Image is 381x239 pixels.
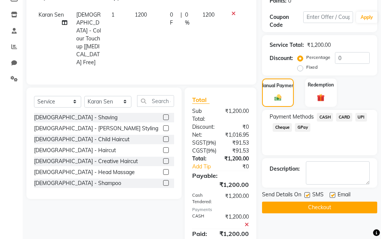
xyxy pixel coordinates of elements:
div: [DEMOGRAPHIC_DATA] - Child Haircut [34,136,130,143]
div: ₹1,200.00 [219,107,255,123]
div: ₹1,200.00 [307,41,331,49]
div: Discount: [187,123,221,131]
span: SGST [192,139,206,146]
div: ₹1,200.00 [187,180,255,189]
div: ₹0 [221,123,255,131]
div: Cash Tendered: [187,192,219,205]
div: ₹1,200.00 [219,192,255,205]
div: ₹1,200.00 [214,229,255,238]
div: Payments [192,207,249,213]
div: ₹1,200.00 [219,213,255,229]
div: ₹91.53 [222,147,255,155]
span: CGST [192,147,206,154]
span: 1200 [135,11,147,18]
div: [DEMOGRAPHIC_DATA] - Shampoo [34,179,121,187]
div: Service Total: [270,41,304,49]
span: 9% [208,148,215,154]
span: Cheque [273,123,292,132]
span: UPI [355,113,367,122]
span: Send Details On [262,191,301,200]
div: Payable: [187,171,255,180]
div: [DEMOGRAPHIC_DATA] - Shaving [34,114,117,122]
span: Email [338,191,350,200]
span: | [180,11,182,27]
div: ( ) [187,147,222,155]
div: Description: [270,165,300,173]
span: SMS [312,191,324,200]
div: ₹91.53 [222,139,255,147]
div: [DEMOGRAPHIC_DATA] - Head Massage [34,168,135,176]
div: Net: [187,131,219,139]
img: _cash.svg [272,94,284,102]
label: Redemption [308,82,334,88]
label: Manual Payment [260,82,296,89]
div: Total: [187,155,219,163]
div: [DEMOGRAPHIC_DATA] - [PERSON_NAME] Styling [34,125,158,133]
label: Fixed [306,64,318,71]
div: ₹1,016.95 [219,131,255,139]
span: 9% [207,140,214,146]
span: [DEMOGRAPHIC_DATA] - Colour Touchup [[MEDICAL_DATA] Free] [76,11,101,66]
span: GPay [295,123,310,132]
input: Enter Offer / Coupon Code [303,11,353,23]
div: Discount: [270,54,293,62]
a: Add Tip [187,163,226,171]
span: 0 F [170,11,177,27]
span: Payment Methods [270,113,314,121]
span: CASH [317,113,333,122]
span: CARD [336,113,352,122]
label: Percentage [306,54,330,61]
span: Karan Sen [39,11,64,18]
input: Search or Scan [137,95,174,107]
div: [DEMOGRAPHIC_DATA] - Creative Haircut [34,157,138,165]
img: _gift.svg [315,93,327,102]
div: ₹0 [226,163,255,171]
span: 1200 [202,11,214,18]
div: [DEMOGRAPHIC_DATA] - Haircut [34,146,116,154]
span: 1 [111,11,114,18]
div: ( ) [187,139,222,147]
button: Checkout [262,202,377,213]
div: Coupon Code [270,13,303,29]
span: 0 % [185,11,194,27]
div: Sub Total: [187,107,219,123]
div: ₹1,200.00 [219,155,255,163]
div: Paid: [187,229,214,238]
button: Apply [356,12,378,23]
span: Total [192,96,210,104]
div: CASH [187,213,219,229]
